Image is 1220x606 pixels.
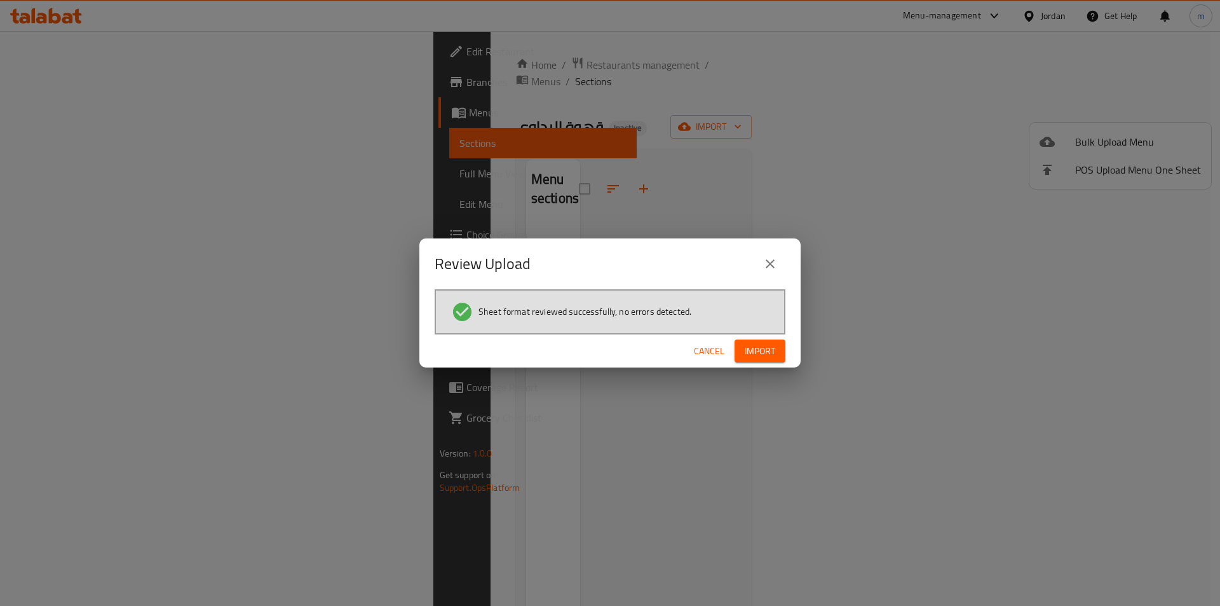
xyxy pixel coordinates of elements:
[689,340,729,363] button: Cancel
[435,254,531,274] h2: Review Upload
[478,305,691,318] span: Sheet format reviewed successfully, no errors detected.
[694,343,724,359] span: Cancel
[735,340,785,363] button: Import
[745,343,775,359] span: Import
[755,249,785,279] button: close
